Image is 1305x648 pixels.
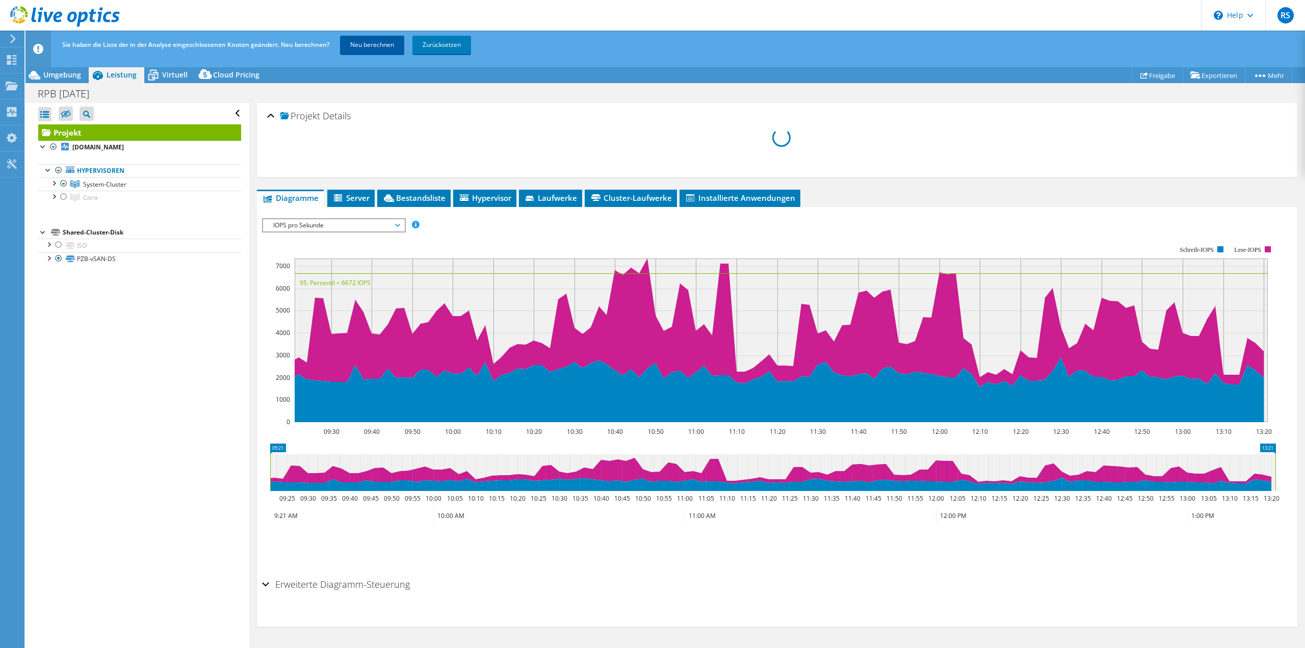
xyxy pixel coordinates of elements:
[38,252,241,266] a: PZB-vSAN-DS
[83,193,98,202] span: Citrix
[851,427,867,436] text: 11:40
[412,36,471,54] a: Zurücksetzen
[1138,494,1154,503] text: 12:50
[38,164,241,177] a: Hypervisoren
[323,110,351,122] span: Details
[991,494,1007,503] text: 12:15
[1075,494,1091,503] text: 12:35
[810,427,826,436] text: 11:30
[262,574,410,594] h2: Erweiterte Diagramm-Steuerung
[72,143,124,151] b: [DOMAIN_NAME]
[928,494,944,503] text: 12:00
[279,494,295,503] text: 09:25
[1054,494,1070,503] text: 12:30
[447,494,463,503] text: 10:05
[276,373,290,382] text: 2000
[971,494,986,503] text: 12:10
[107,70,137,80] span: Leistung
[886,494,902,503] text: 11:50
[524,193,577,203] span: Laufwerke
[1175,427,1191,436] text: 13:00
[950,494,965,503] text: 12:05
[770,427,786,436] text: 11:20
[38,239,241,252] a: ISO
[1117,494,1133,503] text: 12:45
[845,494,860,503] text: 11:40
[38,141,241,154] a: [DOMAIN_NAME]
[782,494,798,503] text: 11:25
[405,427,421,436] text: 09:50
[458,193,511,203] span: Hypervisor
[1201,494,1217,503] text: 13:05
[1132,67,1183,83] a: Freigabe
[677,494,693,503] text: 11:00
[729,427,745,436] text: 11:10
[280,111,320,121] span: Projekt
[891,427,907,436] text: 11:50
[1180,246,1214,253] text: Schreib-IOPS
[824,494,840,503] text: 11:35
[1222,494,1238,503] text: 13:10
[300,278,371,287] text: 95. Perzentil = 6672 IOPS
[614,494,630,503] text: 10:45
[907,494,923,503] text: 11:55
[489,494,505,503] text: 10:15
[1256,427,1272,436] text: 13:20
[332,193,370,203] span: Server
[552,494,567,503] text: 10:30
[1013,427,1029,436] text: 12:20
[1033,494,1049,503] text: 12:25
[276,395,290,404] text: 1000
[1134,427,1150,436] text: 12:50
[382,193,446,203] span: Bestandsliste
[572,494,588,503] text: 10:35
[685,193,795,203] span: Installierte Anwendungen
[593,494,609,503] text: 10:40
[363,494,379,503] text: 09:45
[1235,246,1262,253] text: Lese-IOPS
[426,494,441,503] text: 10:00
[213,70,259,80] span: Cloud Pricing
[340,36,404,54] a: Neu berechnen
[866,494,881,503] text: 11:45
[1096,494,1112,503] text: 12:40
[1159,494,1174,503] text: 12:55
[38,124,241,141] a: Projekt
[972,427,988,436] text: 12:10
[321,494,337,503] text: 09:35
[384,494,400,503] text: 09:50
[740,494,756,503] text: 11:15
[276,306,290,315] text: 5000
[1214,11,1223,20] svg: \n
[635,494,651,503] text: 10:50
[1245,67,1292,83] a: Mehr
[364,427,380,436] text: 09:40
[342,494,358,503] text: 09:40
[1183,67,1245,83] a: Exportieren
[262,193,319,203] span: Diagramme
[803,494,819,503] text: 11:30
[698,494,714,503] text: 11:05
[1012,494,1028,503] text: 12:20
[531,494,546,503] text: 10:25
[405,494,421,503] text: 09:55
[486,427,502,436] text: 10:10
[567,427,583,436] text: 10:30
[162,70,188,80] span: Virtuell
[1053,427,1069,436] text: 12:30
[63,226,241,239] div: Shared-Cluster-Disk
[656,494,672,503] text: 10:55
[276,328,290,337] text: 4000
[932,427,948,436] text: 12:00
[648,427,664,436] text: 10:50
[761,494,777,503] text: 11:20
[607,427,623,436] text: 10:40
[1094,427,1110,436] text: 12:40
[590,193,672,203] span: Cluster-Laufwerke
[1277,7,1294,23] span: RS
[38,177,241,191] a: System-Cluster
[1180,494,1195,503] text: 13:00
[62,40,329,49] span: Sie haben die Liste der in der Analyse eingeschlossenen Knoten geändert. Neu berechnen?
[526,427,542,436] text: 10:20
[510,494,526,503] text: 10:20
